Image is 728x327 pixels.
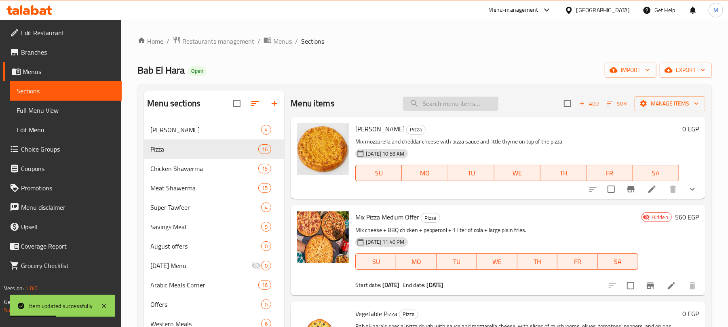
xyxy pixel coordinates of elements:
[359,167,399,179] span: SU
[21,261,115,270] span: Grocery Checklist
[396,253,437,270] button: MO
[21,183,115,193] span: Promotions
[603,181,620,198] span: Select to update
[23,67,115,76] span: Menus
[261,300,271,309] div: items
[150,203,261,212] div: Super Tawfeer
[150,222,261,232] span: Savings Meal
[4,297,41,307] span: Get support on:
[257,36,260,46] li: /
[621,179,641,199] button: Branch-specific-item
[598,253,638,270] button: SA
[605,63,656,78] button: import
[648,213,671,221] span: Hidden
[355,280,381,290] span: Start date:
[682,308,699,319] h6: 0 EGP
[259,184,271,192] span: 15
[688,184,697,194] svg: Show Choices
[297,123,349,175] img: Margherita Pizza
[363,238,407,246] span: [DATE] 11:40 PM
[540,165,587,181] button: TH
[144,120,284,139] div: [PERSON_NAME]4
[611,65,650,75] span: import
[421,213,440,223] span: Pizza
[557,253,598,270] button: FR
[258,183,271,193] div: items
[477,253,517,270] button: WE
[150,241,261,251] div: August offers
[17,125,115,135] span: Edit Menu
[666,65,705,75] span: export
[150,183,258,193] span: Meat Shawerma
[264,36,292,46] a: Menus
[633,165,679,181] button: SA
[137,36,712,46] nav: breadcrumb
[245,94,265,113] span: Sort sections
[363,150,407,158] span: [DATE] 10:59 AM
[355,165,402,181] button: SU
[10,101,122,120] a: Full Menu View
[359,256,393,268] span: SU
[4,283,24,293] span: Version:
[641,99,699,109] span: Manage items
[150,125,261,135] div: Maria
[4,305,55,315] a: Support.OpsPlatform
[3,23,122,42] a: Edit Restaurant
[291,97,335,110] h2: Menu items
[261,125,271,135] div: items
[407,125,425,134] span: Pizza
[641,276,660,295] button: Branch-specific-item
[262,301,271,308] span: 0
[262,223,271,231] span: 9
[167,36,169,46] li: /
[259,165,271,173] span: 15
[355,123,405,135] span: [PERSON_NAME]
[144,236,284,256] div: August offers0
[382,280,399,290] b: [DATE]
[3,139,122,159] a: Choice Groups
[21,28,115,38] span: Edit Restaurant
[452,167,491,179] span: TU
[273,36,292,46] span: Menus
[683,276,702,295] button: delete
[301,36,324,46] span: Sections
[228,95,245,112] span: Select all sections
[261,261,271,270] div: items
[251,261,261,270] svg: Inactive section
[173,36,254,46] a: Restaurants management
[258,280,271,290] div: items
[150,164,258,173] div: Chicken Shawerma
[29,302,93,310] div: Item updated successfully
[403,97,498,111] input: search
[150,261,251,270] span: [DATE] Menu
[605,97,631,110] button: Sort
[150,125,261,135] span: [PERSON_NAME]
[21,164,115,173] span: Coupons
[262,126,271,134] span: 4
[448,165,494,181] button: TU
[150,280,258,290] span: Arabic Meals Corner
[144,295,284,314] div: Offers0
[713,6,718,15] span: M
[258,144,271,154] div: items
[399,310,418,319] div: Pizza
[421,213,440,223] div: Pizza
[150,300,261,309] span: Offers
[144,217,284,236] div: Savings Meal9
[150,144,258,154] span: Pizza
[144,256,284,275] div: [DATE] Menu0
[517,253,558,270] button: TH
[3,62,122,81] a: Menus
[647,184,657,194] a: Edit menu item
[675,211,699,223] h6: 560 EGP
[559,95,576,112] span: Select section
[3,198,122,217] a: Menu disclaimer
[261,241,271,251] div: items
[262,204,271,211] span: 4
[21,241,115,251] span: Coverage Report
[3,236,122,256] a: Coverage Report
[355,253,396,270] button: SU
[440,256,474,268] span: TU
